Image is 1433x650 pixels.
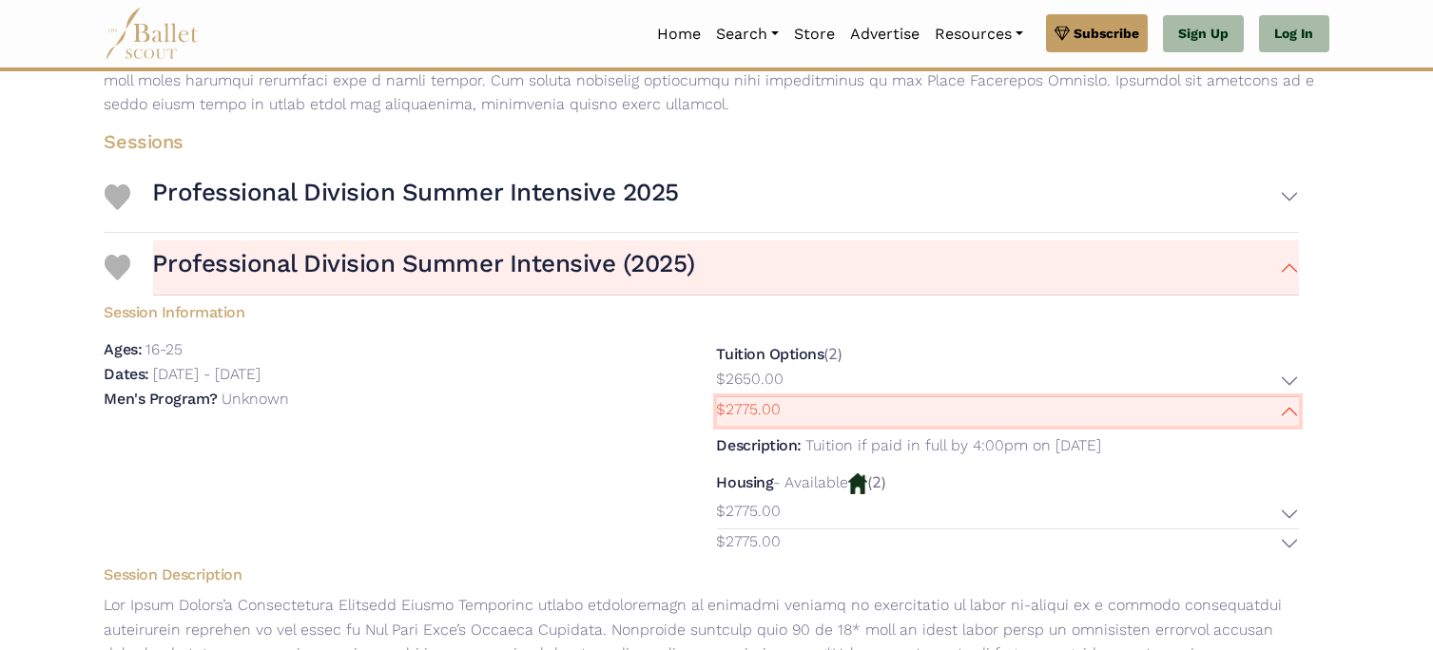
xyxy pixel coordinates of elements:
[717,342,1299,465] div: (2)
[773,473,848,491] p: - Available
[89,129,1314,154] h4: Sessions
[805,436,1101,454] p: Tuition if paid in full by 4:00pm on [DATE]
[1046,14,1148,52] a: Subscribe
[89,296,1314,323] h5: Session Information
[717,499,782,524] p: $2775.00
[786,14,842,54] a: Store
[105,365,149,383] h5: Dates:
[717,367,784,392] p: $2650.00
[1259,15,1328,53] a: Log In
[153,177,679,209] h3: Professional Division Summer Intensive 2025
[89,565,1314,585] h5: Session Description
[717,397,782,422] p: $2775.00
[717,367,1299,396] button: $2650.00
[717,345,824,363] h5: Tuition Options
[222,390,289,408] p: Unknown
[153,248,695,280] h3: Professional Division Summer Intensive (2025)
[649,14,708,54] a: Home
[717,436,802,454] h5: Description:
[717,529,782,554] p: $2775.00
[717,473,774,491] h5: Housing
[105,255,130,280] img: Heart
[1074,23,1139,44] span: Subscribe
[1055,23,1070,44] img: gem.svg
[842,14,927,54] a: Advertise
[848,473,867,494] img: Housing Available
[708,14,786,54] a: Search
[105,390,218,408] h5: Men's Program?
[1163,15,1244,53] a: Sign Up
[105,184,130,210] img: Heart
[717,529,1299,559] button: $2775.00
[153,240,1299,296] button: Professional Division Summer Intensive (2025)
[145,340,183,358] p: 16-25
[927,14,1031,54] a: Resources
[153,365,261,383] p: [DATE] - [DATE]
[717,470,1299,559] div: (2)
[717,499,1299,528] button: $2775.00
[153,169,1299,224] button: Professional Division Summer Intensive 2025
[105,340,143,358] h5: Ages:
[717,397,1299,427] button: $2775.00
